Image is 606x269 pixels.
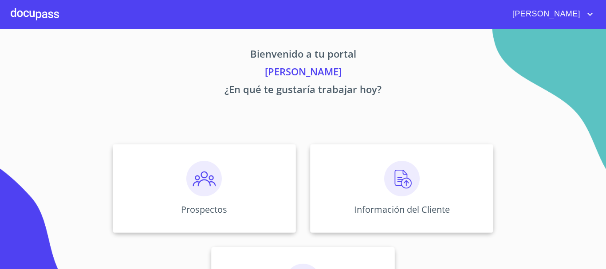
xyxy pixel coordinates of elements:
img: carga.png [384,161,420,196]
p: Información del Cliente [354,203,450,215]
button: account of current user [506,7,595,21]
img: prospectos.png [186,161,222,196]
p: [PERSON_NAME] [30,64,576,82]
p: Bienvenido a tu portal [30,47,576,64]
p: ¿En qué te gustaría trabajar hoy? [30,82,576,100]
span: [PERSON_NAME] [506,7,585,21]
p: Prospectos [181,203,227,215]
